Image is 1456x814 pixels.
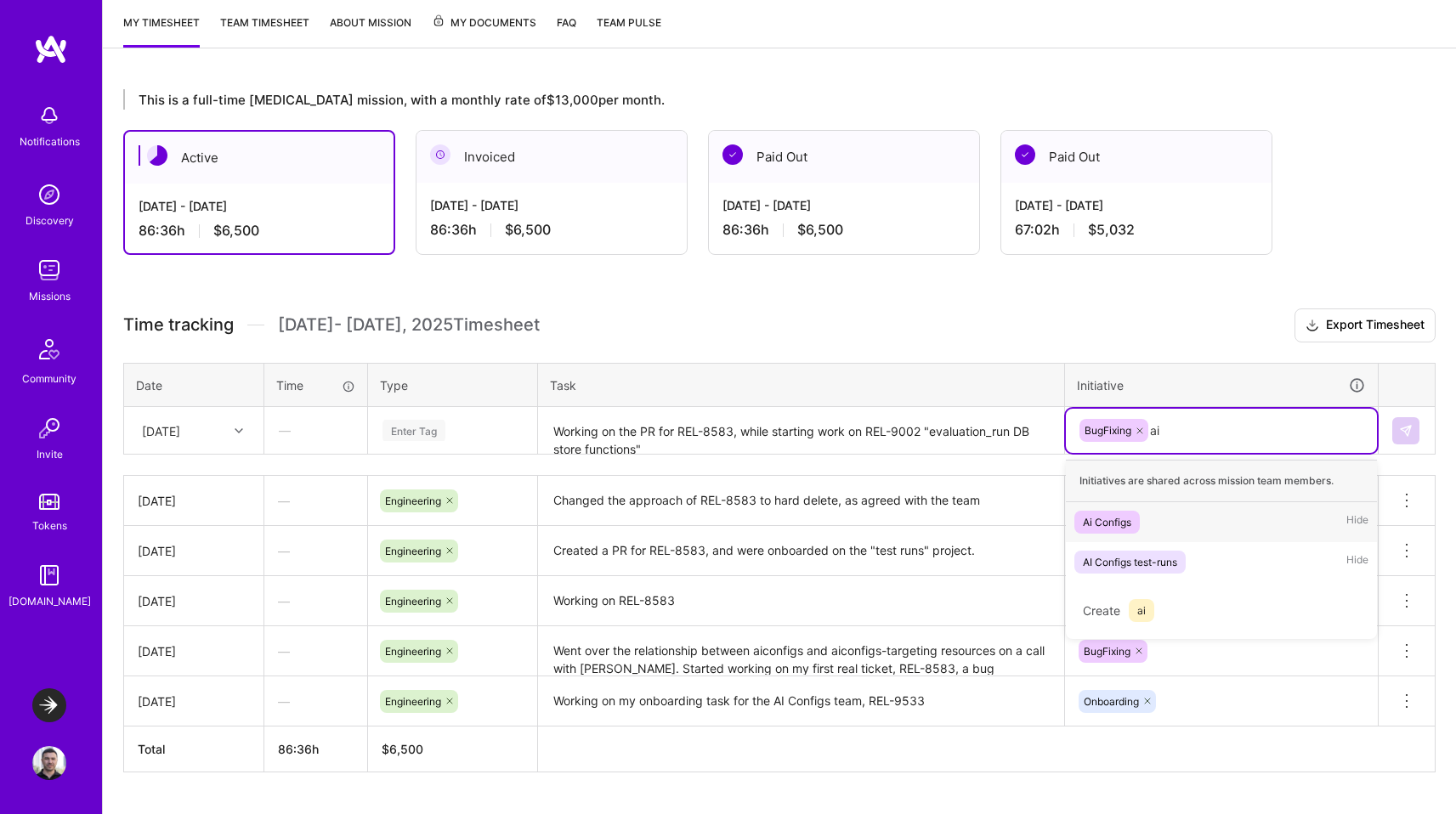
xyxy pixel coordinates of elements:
[8,592,91,610] div: [DOMAIN_NAME]
[264,478,367,523] div: —
[1346,511,1368,534] span: Hide
[1083,513,1131,531] div: Ai Configs
[1084,695,1139,708] span: Onboarding
[540,678,1062,725] textarea: Working on my onboarding task for the AI Configs team, REL-9533
[32,688,66,722] img: LaunchDarkly: Experimentation Delivery Team
[213,222,259,240] span: $6,500
[39,494,59,510] img: tokens
[29,287,71,305] div: Missions
[430,221,673,239] div: 86:36 h
[1015,196,1258,214] div: [DATE] - [DATE]
[368,363,538,407] th: Type
[432,14,536,32] span: My Documents
[125,132,394,184] div: Active
[147,145,167,166] img: Active
[139,197,380,215] div: [DATE] - [DATE]
[540,409,1062,454] textarea: Working on the PR for REL-8583, while starting work on REL-9002 "evaluation_run DB store functions"
[1001,131,1272,183] div: Paid Out
[124,363,264,407] th: Date
[235,427,243,435] i: icon Chevron
[1077,376,1366,395] div: Initiative
[385,595,441,608] span: Engineering
[37,445,63,463] div: Invite
[124,726,264,772] th: Total
[32,411,66,445] img: Invite
[709,131,979,183] div: Paid Out
[264,726,368,772] th: 86:36h
[138,542,250,560] div: [DATE]
[1015,144,1035,165] img: Paid Out
[597,14,661,48] a: Team Pulse
[123,314,234,336] span: Time tracking
[264,529,367,574] div: —
[1015,221,1258,239] div: 67:02 h
[540,528,1062,574] textarea: Created a PR for REL-8583, and were onboarded on the "test runs" project.
[416,131,687,183] div: Invoiced
[540,478,1062,524] textarea: Changed the approach of REL-8583 to hard delete, as agreed with the team
[28,688,71,722] a: LaunchDarkly: Experimentation Delivery Team
[32,178,66,212] img: discovery
[722,196,966,214] div: [DATE] - [DATE]
[123,14,200,48] a: My timesheet
[264,679,367,724] div: —
[138,692,250,710] div: [DATE]
[32,746,66,780] img: User Avatar
[1306,317,1319,335] i: icon Download
[265,408,366,453] div: —
[32,99,66,133] img: bell
[278,314,540,336] span: [DATE] - [DATE] , 2025 Timesheet
[1085,424,1131,437] span: BugFixing
[1295,308,1436,342] button: Export Timesheet
[382,417,445,444] div: Enter Tag
[1084,645,1130,658] span: BugFixing
[264,629,367,674] div: —
[505,221,551,239] span: $6,500
[597,16,661,29] span: Team Pulse
[29,329,70,370] img: Community
[123,89,1361,110] div: This is a full-time [MEDICAL_DATA] mission, with a monthly rate of $13,000 per month.
[1129,599,1154,622] span: ai
[1083,553,1177,571] div: AI Configs test-runs
[385,495,441,507] span: Engineering
[142,421,180,439] div: [DATE]
[25,212,74,229] div: Discovery
[368,726,538,772] th: $6,500
[220,14,309,48] a: Team timesheet
[34,34,68,65] img: logo
[1088,221,1135,239] span: $5,032
[385,645,441,658] span: Engineering
[722,144,743,165] img: Paid Out
[557,14,576,48] a: FAQ
[138,492,250,510] div: [DATE]
[330,14,411,48] a: About Mission
[1399,424,1413,438] img: Submit
[797,221,843,239] span: $6,500
[22,370,76,387] div: Community
[139,222,380,240] div: 86:36 h
[385,545,441,557] span: Engineering
[1346,551,1368,574] span: Hide
[430,144,450,165] img: Invoiced
[32,517,67,534] div: Tokens
[1066,460,1377,502] div: Initiatives are shared across mission team members.
[1074,591,1368,630] div: Create
[28,746,71,780] a: User Avatar
[432,14,536,48] a: My Documents
[538,363,1065,407] th: Task
[32,558,66,592] img: guide book
[385,695,441,708] span: Engineering
[540,628,1062,675] textarea: Went over the relationship between aiconfigs and aiconfigs-targeting resources on a call with [PE...
[32,253,66,287] img: teamwork
[138,592,250,610] div: [DATE]
[264,579,367,624] div: —
[20,133,80,150] div: Notifications
[430,196,673,214] div: [DATE] - [DATE]
[540,578,1062,625] textarea: Working on REL-8583
[138,642,250,660] div: [DATE]
[276,376,355,394] div: Time
[722,221,966,239] div: 86:36 h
